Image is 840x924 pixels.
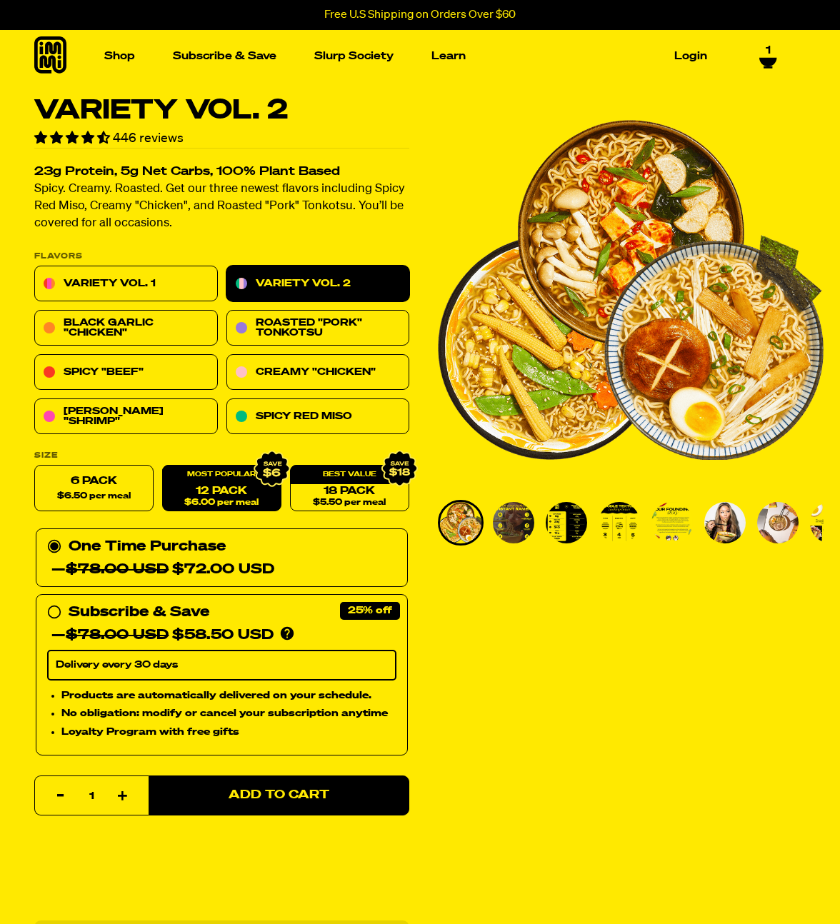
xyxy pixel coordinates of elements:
p: Spicy. Creamy. Roasted. Get our three newest flavors including Spicy Red Miso, Creamy "Chicken", ... [34,181,409,233]
del: $78.00 USD [66,563,169,577]
div: Subscribe & Save [69,601,209,624]
label: 6 Pack [34,466,154,512]
a: Creamy "Chicken" [226,355,410,391]
a: 12 Pack$6.00 per meal [162,466,281,512]
li: Go to slide 3 [544,500,589,546]
div: PDP main carousel [438,97,824,483]
a: Subscribe & Save [167,45,282,67]
li: Go to slide 2 [491,500,536,546]
span: 4.70 stars [34,132,113,145]
a: Spicy "Beef" [34,355,218,391]
li: Products are automatically delivered on your schedule. [61,688,396,703]
li: Go to slide 4 [596,500,642,546]
a: 18 Pack$5.50 per meal [290,466,409,512]
a: Login [669,45,713,67]
p: Free U.S Shipping on Orders Over $60 [324,9,516,21]
select: Subscribe & Save —$78.00 USD$58.50 USD Products are automatically delivered on your schedule. No ... [47,651,396,681]
li: Go to slide 6 [702,500,748,546]
a: Shop [99,45,141,67]
li: Go to slide 5 [649,500,695,546]
a: [PERSON_NAME] "Shrimp" [34,399,218,435]
h2: 23g Protein, 5g Net Carbs, 100% Plant Based [34,166,409,179]
div: — [51,624,274,647]
a: Spicy Red Miso [226,399,410,435]
span: Add to Cart [229,790,329,802]
li: 1 of 8 [438,97,824,483]
img: Variety Vol. 2 [440,502,481,543]
li: Go to slide 1 [438,500,484,546]
nav: Main navigation [99,30,713,82]
img: Variety Vol. 2 [599,502,640,543]
div: PDP main carousel thumbnails [438,500,824,546]
li: Loyalty Program with free gifts [61,725,396,740]
a: Variety Vol. 1 [34,266,218,302]
li: Go to slide 7 [755,500,801,546]
div: One Time Purchase [47,536,396,581]
img: Variety Vol. 2 [757,502,799,543]
span: $6.50 per meal [57,492,131,501]
input: quantity [44,776,140,816]
img: Variety Vol. 2 [704,502,746,543]
del: $78.00 USD [66,628,169,643]
p: Flavors [34,253,409,261]
img: Variety Vol. 2 [651,502,693,543]
a: Variety Vol. 2 [226,266,410,302]
span: $72.00 USD [66,563,274,577]
span: 446 reviews [113,132,184,145]
span: $5.50 per meal [313,498,386,508]
a: 1 [759,44,777,69]
img: Variety Vol. 2 [546,502,587,543]
a: Roasted "Pork" Tonkotsu [226,311,410,346]
label: Size [34,452,409,460]
a: Learn [426,45,471,67]
span: $58.50 USD [66,628,274,643]
img: Variety Vol. 2 [438,97,824,483]
a: Slurp Society [309,45,399,67]
h1: Variety Vol. 2 [34,97,409,124]
div: — [51,558,274,581]
a: Black Garlic "Chicken" [34,311,218,346]
span: $6.00 per meal [184,498,259,508]
li: No obligation: modify or cancel your subscription anytime [61,706,396,722]
img: Variety Vol. 2 [493,502,534,543]
button: Add to Cart [149,775,409,815]
span: 1 [766,44,771,57]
